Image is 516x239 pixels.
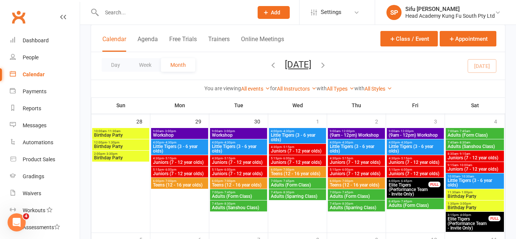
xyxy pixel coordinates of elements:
span: 6:00pm [153,179,207,183]
span: 5:15pm [388,168,442,171]
span: Adults (Form Class) [329,194,383,199]
div: 3 [434,115,445,127]
span: - 5:15pm [400,157,412,160]
span: Juniors (7 - 12 year olds) [270,160,324,165]
a: Workouts [10,202,80,219]
a: All Styles [365,86,392,92]
span: Juniors (7 - 12 year olds) [153,160,207,165]
span: - 11:30am [107,130,121,133]
span: - 12:00pm [340,130,355,133]
span: - 4:30pm [341,141,353,144]
span: - 7:45pm [223,191,235,194]
span: 7:00pm [270,179,324,183]
button: Month [161,58,195,72]
span: 9:00am [153,130,207,133]
strong: for [270,85,277,91]
th: Sun [91,97,150,113]
span: Juniors (7 - 12 year olds) [447,156,502,160]
button: Free Trials [169,35,197,52]
span: 9:00am [212,130,266,133]
span: - 8:30pm [223,202,235,205]
span: 5:15pm [270,157,324,160]
span: - 10:00am [458,163,472,167]
span: 7:45pm [270,191,324,194]
span: - 9:15am [458,152,470,156]
span: - 7:45pm [400,200,412,203]
span: - 6:00pm [341,168,353,171]
span: 1:30pm [447,202,502,205]
span: - 3:30pm [105,152,117,156]
span: - 6:45pm [400,179,412,183]
span: Teens (12 - 16 year olds) [270,171,324,176]
div: 30 [254,115,268,127]
button: Class / Event [380,31,438,46]
span: 4:00pm [212,141,266,144]
span: Elite Tigers (Performance Team - Invite Only) [388,183,429,196]
a: Reports [10,100,80,117]
span: Settings [321,4,341,21]
span: 4:00pm [388,141,442,144]
span: - 3:00pm [459,202,471,205]
div: Payments [23,88,46,94]
span: Little Tigers (3 - 6 year olds) [329,144,383,153]
span: Adults (Form Class) [388,203,442,208]
div: Messages [23,122,46,128]
span: - 4:30pm [223,141,235,144]
span: Little Tigers (3 - 6 year olds) [447,178,502,187]
input: Search... [99,7,248,18]
a: Calendar [10,66,80,83]
div: Sifu [PERSON_NAME] [405,6,495,12]
span: - 6:00pm [223,168,235,171]
a: Automations [10,134,80,151]
div: 29 [195,115,209,127]
span: Juniors (7 - 12 year olds) [329,171,383,176]
div: Waivers [23,190,41,196]
span: Adults (Form Class) [447,133,502,137]
span: Birthday Party [447,205,502,210]
div: 2 [375,115,386,127]
a: Messages [10,117,80,134]
span: Little Tigers (3 - 6 year olds) [153,144,207,153]
span: - 6:00pm [282,157,294,160]
div: Calendar [23,71,45,77]
th: Mon [150,97,209,113]
span: 4:00pm [329,141,383,144]
div: Gradings [23,173,44,179]
span: 4 [23,213,29,219]
span: Teens (12 - 16 year olds) [329,183,383,187]
span: 6:00pm [329,179,383,183]
span: Birthday Party [94,144,148,149]
span: - 6:00pm [400,168,412,171]
span: Juniors (7 - 12 year olds) [212,160,266,165]
span: - 3:00pm [222,130,235,133]
span: Birthday Party [447,194,502,199]
span: Little Tigers (3 - 6 year olds) [212,144,266,153]
span: 6:00pm [212,179,266,183]
span: 6:45pm [388,200,442,203]
iframe: Intercom live chat [8,213,26,231]
span: Adults (Sanshou Class) [447,144,502,149]
span: - 6:00pm [164,168,176,171]
span: 9:00am [329,130,383,133]
span: Birthday Party [94,156,148,160]
span: 12:00pm [94,141,148,144]
div: Assessments [23,224,60,230]
span: Add [271,9,280,15]
span: - 4:30pm [282,130,294,133]
span: 4:30pm [212,157,266,160]
th: Thu [327,97,386,113]
a: Dashboard [10,32,80,49]
span: Workshop [212,133,266,137]
span: Adults (Sanshou Class) [212,205,266,210]
button: Add [258,6,290,19]
span: 7:45pm [329,202,383,205]
span: 11:30am [447,191,502,194]
div: 28 [136,115,150,127]
button: [DATE] [285,59,311,70]
span: Adults (Form Class) [270,183,324,187]
button: Appointment [440,31,496,46]
a: All Types [327,86,354,92]
span: - 12:00pm [399,130,414,133]
span: - 4:30pm [400,141,412,144]
span: - 1:00pm [460,191,473,194]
